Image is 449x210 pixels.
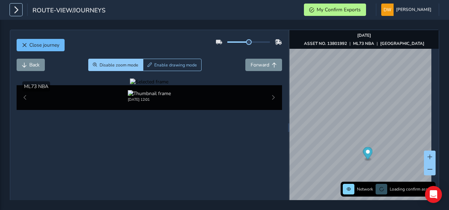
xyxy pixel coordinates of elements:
button: [PERSON_NAME] [381,4,434,16]
button: Draw [143,59,202,71]
span: Disable zoom mode [100,62,138,68]
div: Map marker [363,147,373,162]
span: My Confirm Exports [317,6,361,13]
strong: ASSET NO. 13801992 [304,41,347,46]
button: Zoom [88,59,143,71]
button: Close journey [17,39,65,51]
strong: [DATE] [357,33,371,38]
span: Back [29,62,40,68]
button: My Confirm Exports [304,4,366,16]
button: Forward [245,59,282,71]
span: Loading confirm assets [390,186,433,192]
span: [PERSON_NAME] [396,4,431,16]
span: ML73 NBA [24,83,48,90]
img: diamond-layout [381,4,394,16]
div: [DATE] 12:01 [128,97,171,102]
div: | | [304,41,424,46]
strong: [GEOGRAPHIC_DATA] [380,41,424,46]
span: Network [357,186,373,192]
button: Back [17,59,45,71]
img: Thumbnail frame [128,90,171,97]
span: Forward [251,62,269,68]
span: Close journey [29,42,59,48]
div: Open Intercom Messenger [425,186,442,203]
span: Enable drawing mode [154,62,197,68]
strong: ML73 NBA [353,41,374,46]
span: route-view/journeys [32,6,106,16]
